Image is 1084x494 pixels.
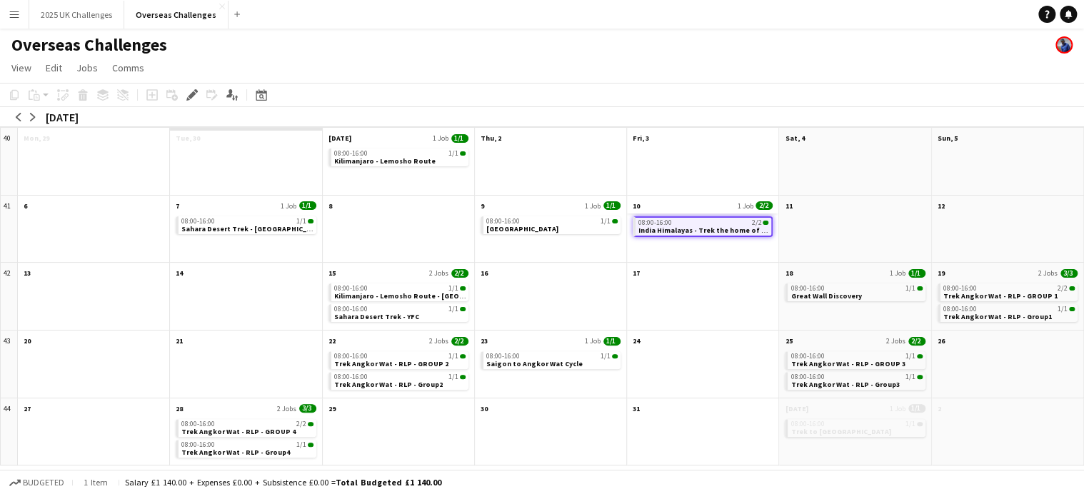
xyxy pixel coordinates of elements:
[908,337,925,346] span: 2/2
[460,354,466,358] span: 1/1
[176,404,183,413] span: 28
[1038,268,1058,278] span: 2 Jobs
[756,201,773,210] span: 2/2
[1058,285,1068,292] span: 2/2
[181,441,215,448] span: 08:00-16:00
[181,224,326,233] span: Sahara Desert Trek - Ashmore
[633,404,640,413] span: 31
[451,134,468,143] span: 1/1
[763,221,768,225] span: 2/2
[79,477,113,488] span: 1 item
[24,336,31,346] span: 20
[448,373,458,380] span: 1/1
[176,133,200,143] span: Tue, 30
[486,359,583,368] span: Saigon to Angkor Wat Cycle
[917,422,923,426] span: 1/1
[308,422,313,426] span: 2/2
[785,336,792,346] span: 25
[585,201,601,211] span: 1 Job
[176,201,179,211] span: 7
[633,336,640,346] span: 24
[334,373,368,380] span: 08:00-16:00
[460,286,466,291] span: 1/1
[917,286,923,291] span: 1/1
[181,420,215,428] span: 08:00-16:00
[943,291,1058,301] span: Trek Angkor Wat - RLP - GROUP 1
[791,359,905,368] span: Trek Angkor Wat - RLP - GROUP 3
[7,475,66,490] button: Budgeted
[1060,269,1078,278] span: 3/3
[905,353,915,360] span: 1/1
[943,312,1052,321] span: Trek Angkor Wat - RLP - Group1
[791,353,824,360] span: 08:00-16:00
[791,420,824,428] span: 08:00-16:00
[1,196,18,263] div: 41
[601,218,611,225] span: 1/1
[46,110,79,124] div: [DATE]
[24,201,27,211] span: 6
[448,150,458,157] span: 1/1
[334,291,513,301] span: Kilimanjaro - Lemosho Route - DEBRA
[299,201,316,210] span: 1/1
[46,61,62,74] span: Edit
[1,331,18,398] div: 43
[176,268,183,278] span: 14
[917,354,923,358] span: 1/1
[328,336,336,346] span: 22
[938,268,945,278] span: 19
[481,404,488,413] span: 30
[751,219,761,226] span: 2/2
[334,285,368,292] span: 08:00-16:00
[603,201,621,210] span: 1/1
[40,59,68,77] a: Edit
[938,404,941,413] span: 2
[125,477,441,488] div: Salary £1 140.00 + Expenses £0.00 + Subsistence £0.00 =
[334,312,419,321] span: Sahara Desert Trek - YFC
[181,427,296,436] span: Trek Angkor Wat - RLP - GROUP 4
[785,133,804,143] span: Sat, 4
[308,219,313,223] span: 1/1
[785,268,792,278] span: 18
[890,404,905,413] span: 1 Job
[328,133,351,143] span: [DATE]
[448,353,458,360] span: 1/1
[124,1,229,29] button: Overseas Challenges
[334,156,436,166] span: Kilimanjaro - Lemosho Route
[112,61,144,74] span: Comms
[277,404,296,413] span: 2 Jobs
[11,61,31,74] span: View
[24,133,49,143] span: Mon, 29
[76,61,98,74] span: Jobs
[791,285,824,292] span: 08:00-16:00
[448,285,458,292] span: 1/1
[451,269,468,278] span: 2/2
[429,268,448,278] span: 2 Jobs
[281,201,296,211] span: 1 Job
[938,336,945,346] span: 26
[791,291,861,301] span: Great Wall Discovery
[1,398,18,466] div: 44
[737,201,753,211] span: 1 Job
[328,201,332,211] span: 8
[1,263,18,331] div: 42
[24,268,31,278] span: 13
[791,373,824,380] span: 08:00-16:00
[938,201,945,211] span: 12
[943,285,977,292] span: 08:00-16:00
[460,375,466,379] span: 1/1
[334,380,443,389] span: Trek Angkor Wat - RLP - Group2
[481,201,484,211] span: 9
[1,128,18,196] div: 40
[429,336,448,346] span: 2 Jobs
[905,373,915,380] span: 1/1
[612,354,618,358] span: 1/1
[633,268,640,278] span: 17
[791,380,899,389] span: Trek Angkor Wat - RLP - Group3
[785,404,808,413] span: [DATE]
[23,478,64,488] span: Budgeted
[908,269,925,278] span: 1/1
[481,336,488,346] span: 23
[71,59,104,77] a: Jobs
[785,201,792,211] span: 11
[1069,286,1075,291] span: 2/2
